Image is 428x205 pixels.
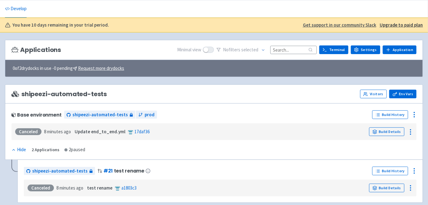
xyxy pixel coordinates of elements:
[372,167,408,175] a: Build History
[372,110,408,119] a: Build History
[11,146,26,153] div: Hide
[11,91,107,98] span: shipeezi-automated-tests
[121,185,137,191] a: a1803c3
[15,128,41,135] div: Canceled
[114,168,145,173] span: test rename
[136,111,157,119] a: prod
[87,185,112,191] strong: test rename
[72,111,128,118] span: shipeezi-automated-tests
[303,22,376,29] a: Get support in our community Slack
[32,146,59,153] div: 2 Applications
[380,22,423,28] u: Upgrade to paid plan
[369,127,404,136] a: Build Details
[223,46,259,53] span: No filter s
[24,167,95,175] a: shipeezi-automated-tests
[177,46,202,53] span: Minimal view
[242,47,259,53] span: selected
[12,22,109,29] b: You have 10 days remaining in your trial period.
[369,184,404,192] a: Build Details
[389,90,417,98] a: Env Vars
[134,129,150,135] a: 17daf36
[11,112,62,117] div: Base environment
[145,111,155,118] span: prod
[78,65,124,71] u: Request more drydocks
[44,129,71,135] time: 8 minutes ago
[303,22,376,28] u: Get support in our community Slack
[11,146,27,153] button: Hide
[5,0,27,18] a: Develop
[103,168,113,174] a: #21
[351,45,380,54] a: Settings
[32,168,88,175] span: shipeezi-automated-tests
[13,65,124,72] span: 0 of 2 drydocks in use - 0 pending
[64,146,85,153] div: 2 paused
[319,45,348,54] a: Terminal
[28,185,54,191] div: Canceled
[383,45,417,54] a: Application
[56,185,83,191] time: 8 minutes ago
[75,129,125,135] strong: Update end_to_end.yml
[360,90,387,98] a: Visitors
[64,111,135,119] a: shipeezi-automated-tests
[11,46,61,53] h3: Applications
[270,46,317,54] input: Search...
